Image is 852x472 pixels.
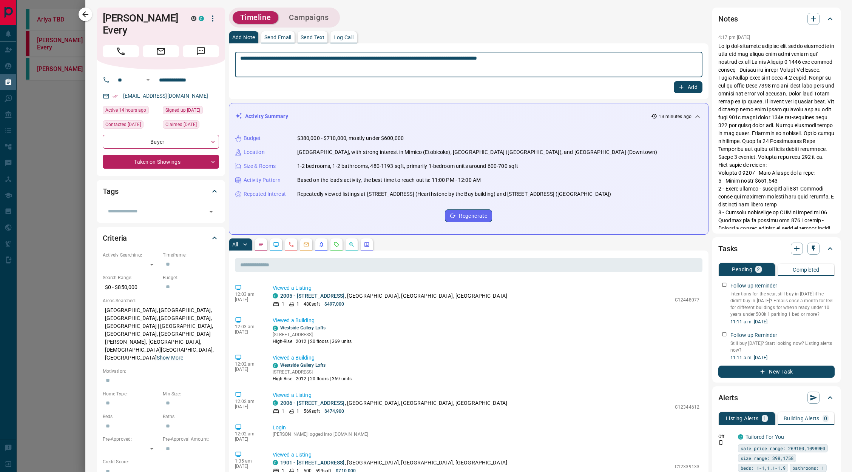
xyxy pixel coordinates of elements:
[280,460,345,466] a: 1901 - [STREET_ADDRESS]
[301,35,325,40] p: Send Text
[103,252,159,258] p: Actively Searching:
[244,176,281,184] p: Activity Pattern
[191,16,196,21] div: mrloft.ca
[745,434,784,440] a: Tailored For You
[445,209,492,222] button: Regenerate
[103,182,219,200] div: Tags
[103,229,219,247] div: Criteria
[103,458,219,465] p: Credit Score:
[288,241,294,248] svg: Calls
[235,458,261,464] p: 1:35 am
[103,413,159,420] p: Beds:
[280,292,508,300] p: , [GEOGRAPHIC_DATA], [GEOGRAPHIC_DATA], [GEOGRAPHIC_DATA]
[105,121,141,128] span: Contacted [DATE]
[273,317,699,324] p: Viewed a Building
[718,13,738,25] h2: Notes
[730,340,835,354] p: Still buy [DATE]? Start looking now? Listing alerts now?
[793,267,820,272] p: Completed
[163,436,219,443] p: Pre-Approval Amount:
[235,399,261,404] p: 12:02 am
[297,190,611,198] p: Repeatedly viewed listings at [STREET_ADDRESS] (Hearthstone by the Bay building) and [STREET_ADDR...
[103,368,219,375] p: Motivation:
[273,354,699,362] p: Viewed a Building
[113,94,118,99] svg: Email Verified
[824,416,827,421] p: 0
[183,45,219,57] span: Message
[103,436,159,443] p: Pre-Approved:
[718,10,835,28] div: Notes
[245,112,288,120] p: Activity Summary
[273,241,279,248] svg: Lead Browsing Activity
[244,190,286,198] p: Repeated Interest
[232,242,238,247] p: All
[273,432,699,437] p: [PERSON_NAME] logged into [DOMAIN_NAME]
[163,106,219,117] div: Mon Feb 27 2023
[103,391,159,397] p: Home Type:
[730,291,835,318] p: Intentions for the year, still buy in [DATE] if he didn't buy in [DATE]? Emails once a month for ...
[304,408,320,415] p: 569 sqft
[163,120,219,131] div: Mon Feb 27 2023
[675,404,699,411] p: C12344612
[324,301,344,307] p: $497,000
[282,301,284,307] p: 1
[273,375,352,382] p: High-Rise | 2012 | 20 floors | 369 units
[105,106,146,114] span: Active 14 hours ago
[235,404,261,409] p: [DATE]
[718,389,835,407] div: Alerts
[324,408,344,415] p: $474,900
[235,361,261,367] p: 12:02 am
[718,440,724,445] svg: Push Notification Only
[233,11,279,24] button: Timeline
[163,391,219,397] p: Min Size:
[349,241,355,248] svg: Opportunities
[273,451,699,459] p: Viewed a Listing
[297,176,481,184] p: Based on the lead's activity, the best time to reach out is: 11:00 PM - 12:00 AM
[304,301,320,307] p: 480 sqft
[303,241,309,248] svg: Emails
[103,304,219,364] p: [GEOGRAPHIC_DATA], [GEOGRAPHIC_DATA], [GEOGRAPHIC_DATA], [GEOGRAPHIC_DATA], [GEOGRAPHIC_DATA] | [...
[273,293,278,298] div: condos.ca
[675,297,699,303] p: C12448077
[741,454,793,462] span: size range: 398,1758
[103,297,219,304] p: Areas Searched:
[144,75,153,85] button: Open
[273,326,278,331] div: condos.ca
[280,325,326,331] a: Westside Gallery Lofts
[726,416,759,421] p: Listing Alerts
[364,241,370,248] svg: Agent Actions
[730,331,777,339] p: Follow up Reminder
[235,367,261,372] p: [DATE]
[757,267,760,272] p: 2
[792,464,824,472] span: bathrooms: 1
[244,134,261,142] p: Budget
[741,444,825,452] span: sale price range: 269100,1098900
[163,274,219,281] p: Budget:
[273,460,278,465] div: condos.ca
[280,459,508,467] p: , [GEOGRAPHIC_DATA], [GEOGRAPHIC_DATA], [GEOGRAPHIC_DATA]
[103,281,159,294] p: $0 - $850,000
[333,241,340,248] svg: Requests
[157,354,183,362] button: Show More
[659,113,691,120] p: 13 minutes ago
[103,12,180,36] h1: [PERSON_NAME] Every
[199,16,204,21] div: condos.ca
[235,464,261,469] p: [DATE]
[280,293,345,299] a: 2005 - [STREET_ADDRESS]
[280,363,326,368] a: Westside Gallery Lofts
[206,206,216,217] button: Open
[103,232,127,244] h2: Criteria
[235,109,702,123] div: Activity Summary13 minutes ago
[281,11,336,24] button: Campaigns
[718,240,835,258] div: Tasks
[273,284,699,292] p: Viewed a Listing
[318,241,324,248] svg: Listing Alerts
[784,416,820,421] p: Building Alerts
[232,35,255,40] p: Add Note
[264,35,292,40] p: Send Email
[297,148,658,156] p: [GEOGRAPHIC_DATA], with strong interest in Mimico (Etobicoke), [GEOGRAPHIC_DATA] ([GEOGRAPHIC_DAT...
[273,363,278,368] div: condos.ca
[730,318,835,325] p: 11:11 a.m. [DATE]
[273,369,352,375] p: [STREET_ADDRESS]
[280,400,345,406] a: 2006 - [STREET_ADDRESS]
[296,408,299,415] p: 1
